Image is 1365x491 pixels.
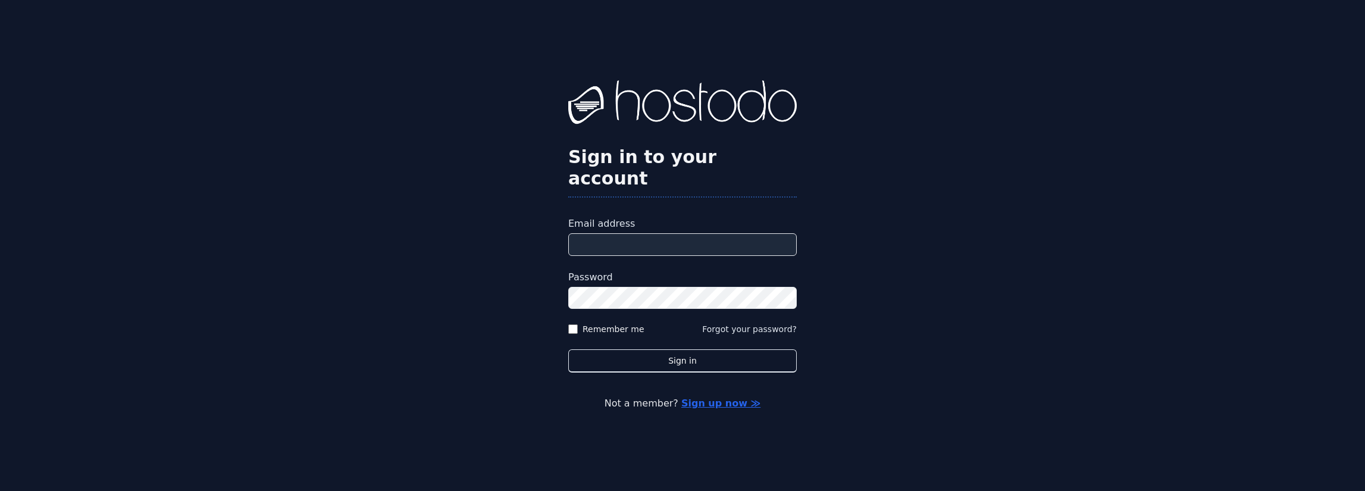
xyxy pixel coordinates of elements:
a: Sign up now ≫ [681,398,760,409]
label: Password [568,270,797,284]
img: Hostodo [568,80,797,128]
label: Remember me [583,323,644,335]
label: Email address [568,217,797,231]
button: Sign in [568,349,797,373]
h2: Sign in to your account [568,146,797,189]
button: Forgot your password? [702,323,797,335]
p: Not a member? [57,396,1308,411]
